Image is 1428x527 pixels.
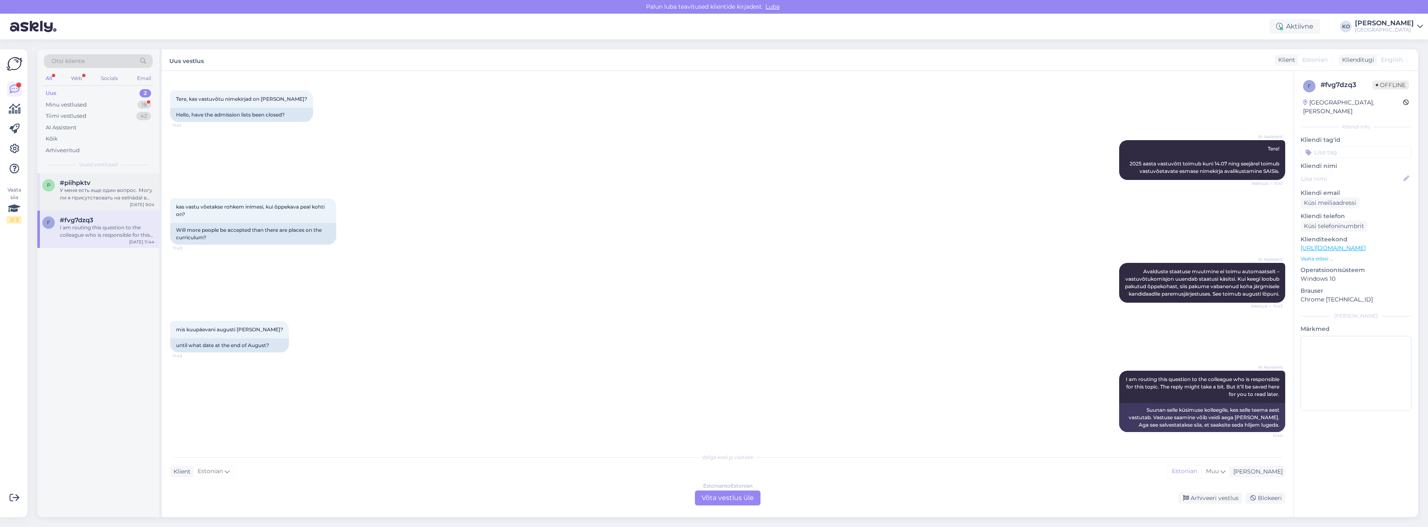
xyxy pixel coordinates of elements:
[1301,221,1367,232] div: Küsi telefoninumbrit
[176,204,326,217] span: kas vastu võetakse rohkem inimesi, kui õppekava peal kohti on?
[170,454,1285,461] div: Valige keel ja vastake
[139,89,151,97] div: 2
[46,101,87,109] div: Minu vestlused
[176,96,307,102] span: Tere, kas vastuvõtu nimekirjad on [PERSON_NAME]?
[135,73,153,84] div: Email
[173,122,204,129] span: 11:41
[763,3,782,10] span: Luba
[46,89,56,97] div: Uus
[46,112,86,120] div: Tiimi vestlused
[1301,287,1411,295] p: Brauser
[7,56,22,72] img: Askly Logo
[176,326,283,333] span: mis kuupäevani augusti [PERSON_NAME]?
[1301,295,1411,304] p: Chrome [TECHNICAL_ID]
[69,73,84,84] div: Web
[1301,189,1411,197] p: Kliendi email
[46,135,58,143] div: Kõik
[169,54,204,66] label: Uus vestlus
[60,179,90,187] span: #piihpktv
[99,73,120,84] div: Socials
[1301,274,1411,283] p: Windows 10
[695,491,760,505] div: Võta vestlus üle
[1301,266,1411,274] p: Operatsioonisüsteem
[47,182,51,188] span: p
[198,467,223,476] span: Estonian
[136,112,151,120] div: 42
[1252,432,1283,439] span: 11:44
[1301,212,1411,221] p: Kliendi telefon
[703,482,753,490] div: Estonian to Estonian
[1301,174,1402,183] input: Lisa nimi
[46,146,80,155] div: Arhiveeritud
[1339,56,1374,64] div: Klienditugi
[60,224,154,239] div: I am routing this question to the colleague who is responsible for this topic. The reply might ta...
[1301,255,1411,262] p: Vaata edasi ...
[1302,56,1328,64] span: Estonian
[60,216,93,224] span: #fvg7dzq3
[1355,20,1423,33] a: [PERSON_NAME][GEOGRAPHIC_DATA]
[79,161,118,168] span: Uued vestlused
[47,219,50,226] span: f
[1119,403,1285,432] div: Suunan selle küsimuse kolleegile, kes selle teema eest vastutab. Vastuse saamine võib veidi aega ...
[129,239,154,245] div: [DATE] 11:44
[51,57,85,66] span: Otsi kliente
[1125,268,1281,297] span: Avalduste staatuse muutmine ei toimu automaatselt – vastuvõtukomisjon uuendab staatusi käsitsi. K...
[1252,134,1283,140] span: AI Assistent
[1301,123,1411,131] div: Kliendi info
[1301,197,1360,209] div: Küsi meiliaadressi
[1320,80,1372,90] div: # fvg7dzq3
[1206,467,1219,475] span: Muu
[130,202,154,208] div: [DATE] 9:04
[1381,56,1403,64] span: English
[1301,312,1411,320] div: [PERSON_NAME]
[1340,21,1352,32] div: KO
[170,223,336,245] div: Will more people be accepted than there are places on the curriculum?
[137,101,151,109] div: 18
[1269,19,1320,34] div: Aktiivne
[1178,493,1242,504] div: Arhiveeri vestlus
[1301,162,1411,170] p: Kliendi nimi
[1275,56,1295,64] div: Klient
[44,73,54,84] div: All
[1126,376,1281,397] span: I am routing this question to the colleague who is responsible for this topic. The reply might ta...
[1301,146,1411,158] input: Lisa tag
[173,245,204,251] span: 11:43
[1355,20,1414,27] div: [PERSON_NAME]
[1168,465,1201,478] div: Estonian
[46,124,76,132] div: AI Assistent
[1355,27,1414,33] div: [GEOGRAPHIC_DATA]
[170,467,191,476] div: Klient
[170,338,289,352] div: until what date at the end of August?
[1252,364,1283,370] span: AI Assistent
[1252,256,1283,262] span: AI Assistent
[1308,83,1311,89] span: f
[7,216,22,223] div: 2 / 3
[170,108,313,122] div: Hello, have the admission lists been closed?
[1230,467,1283,476] div: [PERSON_NAME]
[1301,136,1411,144] p: Kliendi tag'id
[1303,98,1403,116] div: [GEOGRAPHIC_DATA], [PERSON_NAME]
[1245,493,1285,504] div: Blokeeri
[1372,80,1409,90] span: Offline
[1251,303,1283,309] span: Nähtud ✓ 11:43
[7,186,22,223] div: Vaata siia
[173,353,204,359] span: 11:43
[60,187,154,202] div: У меня есть еще один вопрос. Могу ли я присутствовать на eelnädal в [GEOGRAPHIC_DATA] хоть и пост...
[1301,325,1411,333] p: Märkmed
[1301,244,1366,252] a: [URL][DOMAIN_NAME]
[1252,180,1283,187] span: Nähtud ✓ 11:41
[1301,235,1411,244] p: Klienditeekond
